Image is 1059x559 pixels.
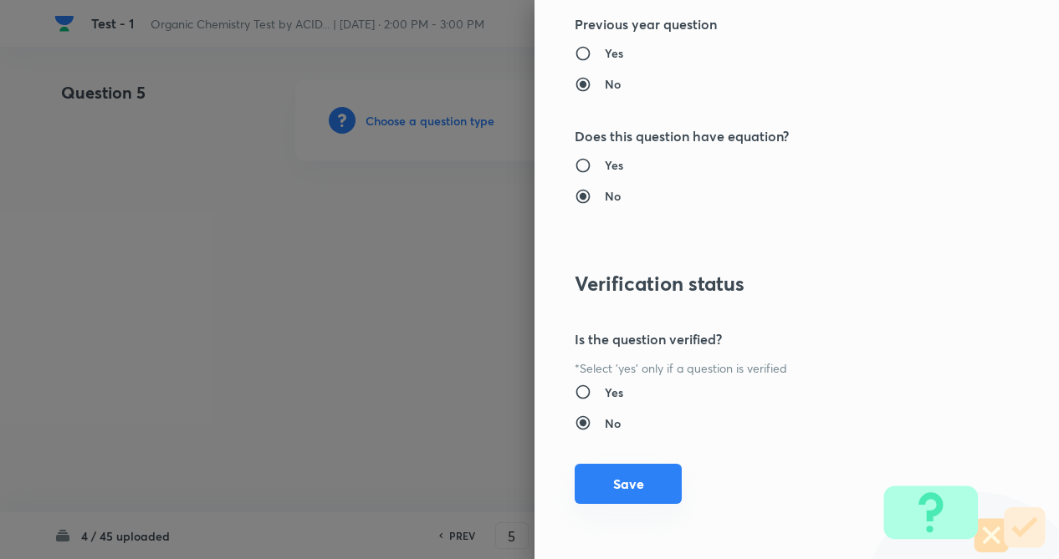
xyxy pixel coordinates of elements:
h5: Previous year question [575,14,963,34]
h6: Yes [605,44,623,62]
button: Save [575,464,682,504]
h5: Is the question verified? [575,329,963,349]
p: *Select 'yes' only if a question is verified [575,359,963,377]
h6: No [605,414,621,432]
h6: Yes [605,156,623,174]
h3: Verification status [575,272,963,296]
h6: No [605,75,621,93]
h6: Yes [605,384,623,401]
h6: No [605,187,621,205]
h5: Does this question have equation? [575,126,963,146]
